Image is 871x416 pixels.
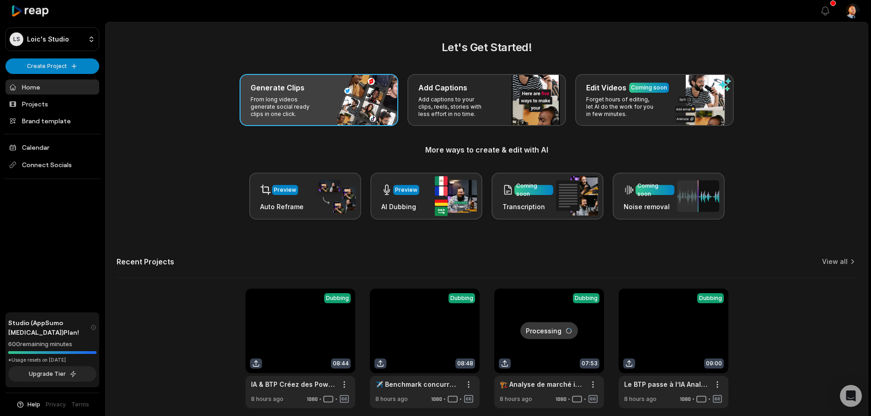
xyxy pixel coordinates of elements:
[117,39,857,56] h2: Let's Get Started!
[840,385,862,407] div: Open Intercom Messenger
[10,32,23,46] div: LS
[117,257,174,266] h2: Recent Projects
[516,182,551,198] div: Coming soon
[5,58,99,74] button: Create Project
[27,35,69,43] p: Loic's Studio
[117,144,857,155] h3: More ways to create & edit with AI
[556,176,598,216] img: transcription.png
[16,400,40,409] button: Help
[274,186,296,194] div: Preview
[500,379,584,389] a: 🏗️ Analyse de marché immobilier L’outil IA que les pros du BTP doivent connaître
[418,96,489,118] p: Add captions to your clips, reels, stories with less effort in no time.
[624,379,708,389] a: Le BTP passe à l’IA Analysez vos Tableurs sans Effort avec ChatGPT
[381,202,419,211] h3: AI Dubbing
[251,82,305,93] h3: Generate Clips
[46,400,66,409] a: Privacy
[5,113,99,128] a: Brand template
[586,82,626,93] h3: Edit Videos
[27,400,40,409] span: Help
[637,182,673,198] div: Coming soon
[8,357,96,363] div: *Usage resets on [DATE]
[502,202,553,211] h3: Transcription
[314,179,356,214] img: auto_reframe.png
[418,82,467,93] h3: Add Captions
[631,84,667,92] div: Coming soon
[435,176,477,216] img: ai_dubbing.png
[8,340,96,349] div: 600 remaining minutes
[624,202,674,211] h3: Noise removal
[8,318,91,337] span: Studio (AppSumo [MEDICAL_DATA]) Plan!
[260,202,304,211] h3: Auto Reframe
[71,400,89,409] a: Terms
[5,79,99,95] a: Home
[822,257,848,266] a: View all
[586,96,657,118] p: Forget hours of editing, let AI do the work for you in few minutes.
[5,140,99,155] a: Calendar
[677,180,719,212] img: noise_removal.png
[251,96,321,118] p: From long videos generate social ready clips in one click.
[5,157,99,173] span: Connect Socials
[375,379,460,389] a: ✈️ Benchmark concurrentiel avec l’IA Comment comparer vos offres face à la concurrence notebookLM
[8,366,96,382] button: Upgrade Tier
[5,96,99,111] a: Projects
[251,379,335,389] a: IA & BTP Créez des PowerPoints Pro et Répondez aux Appels d’Offres en un Temps Record !
[395,186,417,194] div: Preview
